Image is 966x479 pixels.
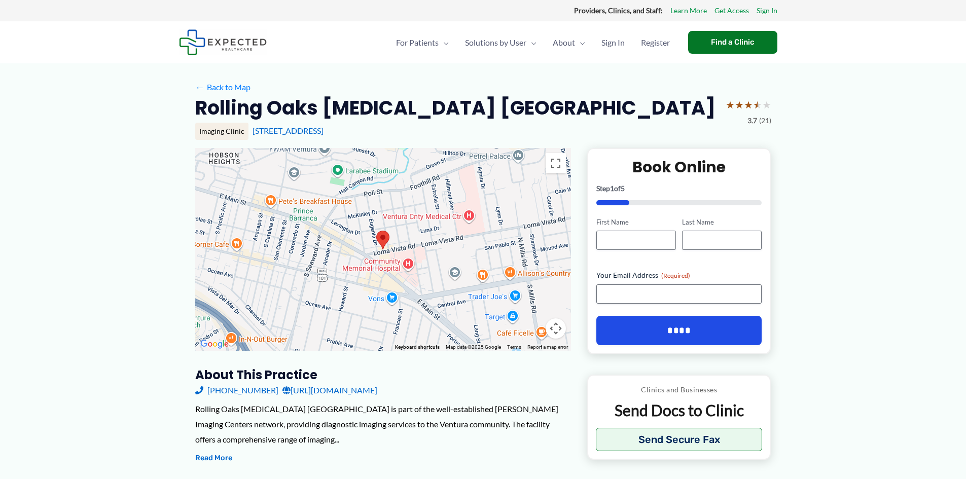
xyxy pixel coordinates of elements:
[747,114,757,127] span: 3.7
[593,25,633,60] a: Sign In
[682,217,762,227] label: Last Name
[282,383,377,398] a: [URL][DOMAIN_NAME]
[726,95,735,114] span: ★
[641,25,670,60] span: Register
[574,6,663,15] strong: Providers, Clinics, and Staff:
[759,114,771,127] span: (21)
[601,25,625,60] span: Sign In
[744,95,753,114] span: ★
[688,31,777,54] a: Find a Clinic
[388,25,678,60] nav: Primary Site Navigation
[596,217,676,227] label: First Name
[439,25,449,60] span: Menu Toggle
[195,367,571,383] h3: About this practice
[395,344,440,351] button: Keyboard shortcuts
[670,4,707,17] a: Learn More
[195,80,251,95] a: ←Back to Map
[195,82,205,92] span: ←
[753,95,762,114] span: ★
[526,25,536,60] span: Menu Toggle
[179,29,267,55] img: Expected Healthcare Logo - side, dark font, small
[610,184,614,193] span: 1
[661,272,690,279] span: (Required)
[735,95,744,114] span: ★
[253,126,324,135] a: [STREET_ADDRESS]
[527,344,568,350] a: Report a map error
[446,344,501,350] span: Map data ©2025 Google
[396,25,439,60] span: For Patients
[195,95,715,120] h2: Rolling Oaks [MEDICAL_DATA] [GEOGRAPHIC_DATA]
[714,4,749,17] a: Get Access
[195,383,278,398] a: [PHONE_NUMBER]
[195,452,232,464] button: Read More
[198,338,231,351] a: Open this area in Google Maps (opens a new window)
[553,25,575,60] span: About
[388,25,457,60] a: For PatientsMenu Toggle
[465,25,526,60] span: Solutions by User
[198,338,231,351] img: Google
[757,4,777,17] a: Sign In
[507,344,521,350] a: Terms (opens in new tab)
[195,401,571,447] div: Rolling Oaks [MEDICAL_DATA] [GEOGRAPHIC_DATA] is part of the well-established [PERSON_NAME] Imagi...
[596,157,762,177] h2: Book Online
[596,428,763,451] button: Send Secure Fax
[596,383,763,396] p: Clinics and Businesses
[596,400,763,420] p: Send Docs to Clinic
[596,270,762,280] label: Your Email Address
[195,123,248,140] div: Imaging Clinic
[762,95,771,114] span: ★
[457,25,545,60] a: Solutions by UserMenu Toggle
[546,318,566,339] button: Map camera controls
[575,25,585,60] span: Menu Toggle
[545,25,593,60] a: AboutMenu Toggle
[621,184,625,193] span: 5
[596,185,762,192] p: Step of
[546,153,566,173] button: Toggle fullscreen view
[633,25,678,60] a: Register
